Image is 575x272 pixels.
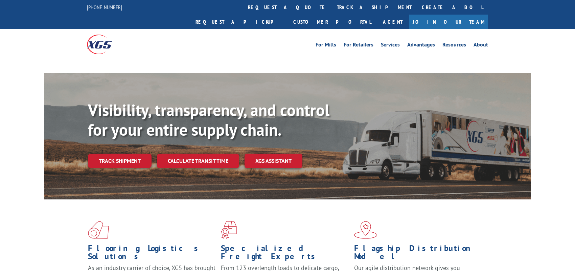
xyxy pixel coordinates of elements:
img: xgs-icon-flagship-distribution-model-red [354,221,377,239]
a: XGS ASSISTANT [245,154,302,168]
a: Calculate transit time [157,154,239,168]
a: Advantages [407,42,435,50]
img: xgs-icon-focused-on-flooring-red [221,221,237,239]
a: Customer Portal [288,15,376,29]
b: Visibility, transparency, and control for your entire supply chain. [88,99,329,140]
h1: Flooring Logistics Solutions [88,244,216,264]
a: Resources [442,42,466,50]
a: Join Our Team [409,15,488,29]
a: Request a pickup [190,15,288,29]
a: About [474,42,488,50]
a: Services [381,42,400,50]
a: For Mills [316,42,336,50]
img: xgs-icon-total-supply-chain-intelligence-red [88,221,109,239]
a: Track shipment [88,154,152,168]
a: For Retailers [344,42,373,50]
a: Agent [376,15,409,29]
h1: Flagship Distribution Model [354,244,482,264]
a: [PHONE_NUMBER] [87,4,122,11]
h1: Specialized Freight Experts [221,244,349,264]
